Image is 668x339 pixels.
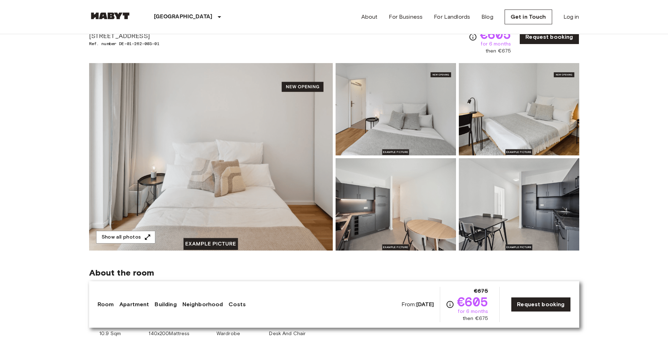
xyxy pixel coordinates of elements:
a: For Landlords [434,13,470,21]
span: €605 [480,28,511,41]
span: then €675 [486,48,511,55]
img: Marketing picture of unit DE-01-262-003-01 [89,63,333,251]
a: Neighborhood [182,300,223,309]
span: €675 [474,287,488,295]
span: 10.9 Sqm [99,330,121,337]
span: 140x200Mattress [149,330,189,337]
span: Ref. number DE-01-262-003-01 [89,41,188,47]
span: [STREET_ADDRESS] [89,31,188,41]
span: then €675 [463,315,488,322]
span: From: [401,301,434,308]
a: Log in [563,13,579,21]
a: Building [155,300,176,309]
img: Picture of unit DE-01-262-003-01 [459,63,579,155]
a: Apartment [119,300,149,309]
span: Desk And Chair [269,330,306,337]
span: About the room [89,267,579,278]
b: [DATE] [416,301,434,308]
a: Request booking [511,297,570,312]
a: Get in Touch [505,10,552,24]
span: €605 [457,295,488,308]
span: Wardrobe [217,330,240,337]
a: For Business [389,13,423,21]
a: Room [98,300,114,309]
img: Habyt [89,12,131,19]
span: for 6 months [481,41,511,48]
a: About [361,13,378,21]
img: Picture of unit DE-01-262-003-01 [336,63,456,155]
a: Costs [229,300,246,309]
img: Picture of unit DE-01-262-003-01 [459,158,579,251]
p: [GEOGRAPHIC_DATA] [154,13,213,21]
span: for 6 months [458,308,488,315]
svg: Check cost overview for full price breakdown. Please note that discounts apply to new joiners onl... [446,300,454,309]
img: Picture of unit DE-01-262-003-01 [336,158,456,251]
a: Blog [481,13,493,21]
a: Request booking [519,30,579,44]
svg: Check cost overview for full price breakdown. Please note that discounts apply to new joiners onl... [469,33,477,41]
button: Show all photos [96,231,155,244]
